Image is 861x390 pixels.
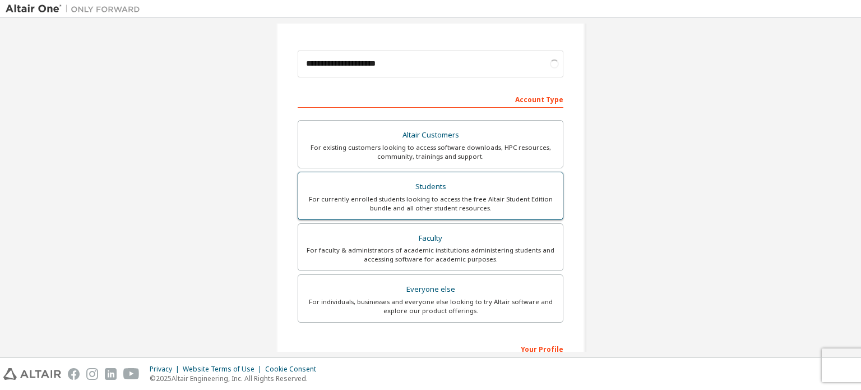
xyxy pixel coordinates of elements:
[150,365,183,374] div: Privacy
[183,365,265,374] div: Website Terms of Use
[305,282,556,297] div: Everyone else
[123,368,140,380] img: youtube.svg
[105,368,117,380] img: linkedin.svg
[298,90,563,108] div: Account Type
[305,246,556,264] div: For faculty & administrators of academic institutions administering students and accessing softwa...
[305,195,556,213] div: For currently enrolled students looking to access the free Altair Student Edition bundle and all ...
[6,3,146,15] img: Altair One
[305,297,556,315] div: For individuals, businesses and everyone else looking to try Altair software and explore our prod...
[298,339,563,357] div: Your Profile
[305,231,556,246] div: Faculty
[150,374,323,383] p: © 2025 Altair Engineering, Inc. All Rights Reserved.
[265,365,323,374] div: Cookie Consent
[3,368,61,380] img: altair_logo.svg
[305,143,556,161] div: For existing customers looking to access software downloads, HPC resources, community, trainings ...
[305,179,556,195] div: Students
[68,368,80,380] img: facebook.svg
[305,127,556,143] div: Altair Customers
[86,368,98,380] img: instagram.svg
